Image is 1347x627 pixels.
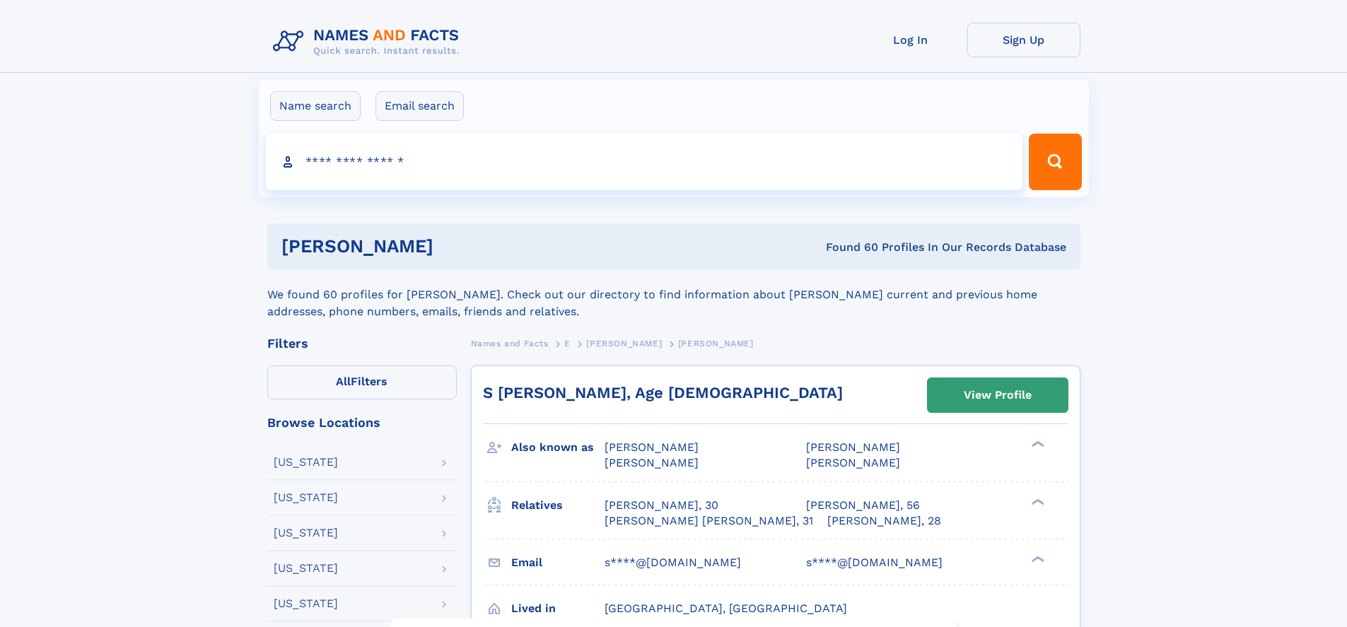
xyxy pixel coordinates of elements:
[274,527,338,539] div: [US_STATE]
[1028,440,1045,449] div: ❯
[336,375,351,388] span: All
[267,23,471,61] img: Logo Names and Facts
[806,440,900,454] span: [PERSON_NAME]
[967,23,1080,57] a: Sign Up
[678,339,754,348] span: [PERSON_NAME]
[511,435,605,459] h3: Also known as
[806,498,920,513] a: [PERSON_NAME], 56
[629,240,1066,255] div: Found 60 Profiles In Our Records Database
[511,597,605,621] h3: Lived in
[274,457,338,468] div: [US_STATE]
[267,416,457,429] div: Browse Locations
[564,334,571,352] a: E
[1028,554,1045,563] div: ❯
[854,23,967,57] a: Log In
[375,91,464,121] label: Email search
[964,379,1032,411] div: View Profile
[511,551,605,575] h3: Email
[605,602,847,615] span: [GEOGRAPHIC_DATA], [GEOGRAPHIC_DATA]
[270,91,361,121] label: Name search
[281,238,630,255] h1: [PERSON_NAME]
[605,440,699,454] span: [PERSON_NAME]
[806,456,900,469] span: [PERSON_NAME]
[266,134,1023,190] input: search input
[1029,134,1081,190] button: Search Button
[827,513,941,529] a: [PERSON_NAME], 28
[564,339,571,348] span: E
[586,334,662,352] a: [PERSON_NAME]
[605,498,718,513] a: [PERSON_NAME], 30
[511,493,605,517] h3: Relatives
[483,384,843,402] a: S [PERSON_NAME], Age [DEMOGRAPHIC_DATA]
[267,365,457,399] label: Filters
[605,513,813,529] a: [PERSON_NAME] [PERSON_NAME], 31
[267,269,1080,320] div: We found 60 profiles for [PERSON_NAME]. Check out our directory to find information about [PERSON...
[586,339,662,348] span: [PERSON_NAME]
[471,334,549,352] a: Names and Facts
[267,337,457,350] div: Filters
[274,492,338,503] div: [US_STATE]
[928,378,1068,412] a: View Profile
[274,598,338,609] div: [US_STATE]
[605,456,699,469] span: [PERSON_NAME]
[1028,497,1045,506] div: ❯
[274,563,338,574] div: [US_STATE]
